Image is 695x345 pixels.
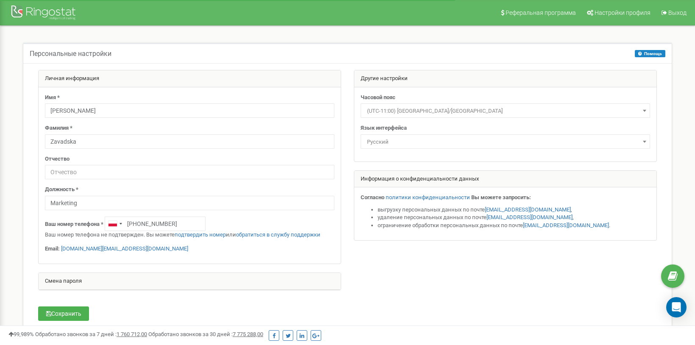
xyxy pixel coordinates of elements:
span: Настройки профиля [595,9,651,16]
li: ограничение обработки персональных данных по почте . [378,222,650,230]
a: [EMAIL_ADDRESS][DOMAIN_NAME] [485,206,571,213]
a: подтвердить номер [175,231,226,238]
span: Русский [364,136,647,148]
span: 99,989% [8,331,34,337]
strong: Вы можете запросить: [471,194,531,200]
div: Telephone country code [105,217,125,231]
div: Информация о конфиденциальности данных [354,171,656,188]
div: Другие настройки [354,70,656,87]
input: Должность [45,196,334,210]
div: Смена пароля [39,273,341,290]
span: Обработано звонков за 7 дней : [35,331,147,337]
span: Выход [668,9,687,16]
button: Сохранить [38,306,89,321]
span: (UTC-11:00) Pacific/Midway [364,105,647,117]
u: 7 775 288,00 [233,331,263,337]
label: Должность * [45,186,78,194]
p: Ваш номер телефона не подтвержден. Вы можете или [45,231,334,239]
a: обратиться в службу поддержки [236,231,320,238]
label: Отчество [45,155,69,163]
span: Обработано звонков за 30 дней : [148,331,263,337]
label: Ваш номер телефона * [45,220,103,228]
input: +1-800-555-55-55 [105,217,206,231]
strong: Согласно [361,194,384,200]
input: Отчество [45,165,334,179]
div: Open Intercom Messenger [666,297,687,317]
li: выгрузку персональных данных по почте , [378,206,650,214]
strong: Email: [45,245,60,252]
label: Фамилия * [45,124,72,132]
label: Язык интерфейса [361,124,407,132]
a: [DOMAIN_NAME][EMAIL_ADDRESS][DOMAIN_NAME] [61,245,188,252]
a: [EMAIL_ADDRESS][DOMAIN_NAME] [523,222,609,228]
u: 1 760 712,00 [117,331,147,337]
button: Помощь [635,50,665,57]
label: Имя * [45,94,60,102]
a: политики конфиденциальности [386,194,470,200]
a: [EMAIL_ADDRESS][DOMAIN_NAME] [486,214,573,220]
h5: Персональные настройки [30,50,111,58]
span: (UTC-11:00) Pacific/Midway [361,103,650,118]
li: удаление персональных данных по почте , [378,214,650,222]
input: Фамилия [45,134,334,149]
label: Часовой пояс [361,94,395,102]
div: Личная информация [39,70,341,87]
span: Русский [361,134,650,149]
span: Реферальная программа [506,9,576,16]
input: Имя [45,103,334,118]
